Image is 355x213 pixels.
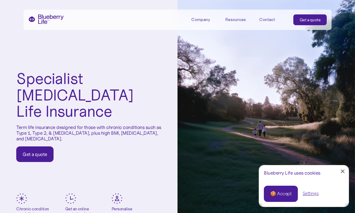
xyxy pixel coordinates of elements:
a: Get a quote [16,146,54,162]
div: Resources [225,14,252,24]
a: Settings [303,190,319,197]
div: Resources [225,17,246,22]
a: Contact [259,14,286,24]
div: 🍪 Accept [270,190,292,197]
div: Company [191,17,210,22]
div: Contact [259,17,275,22]
a: home [28,14,64,24]
a: Close Cookie Popup [337,165,349,177]
a: 🍪 Accept [264,186,298,202]
p: Term life insurance designed for those with chronic conditions such as Type 1, Type 2, & [MEDICAL... [16,124,161,142]
div: Company [191,14,218,24]
div: Blueberry Life uses cookies [264,170,344,176]
div: Get a quote [23,151,47,157]
a: Get a quote [293,14,327,25]
h1: Specialist [MEDICAL_DATA] Life Insurance [16,70,161,120]
div: Get a quote [300,17,321,23]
